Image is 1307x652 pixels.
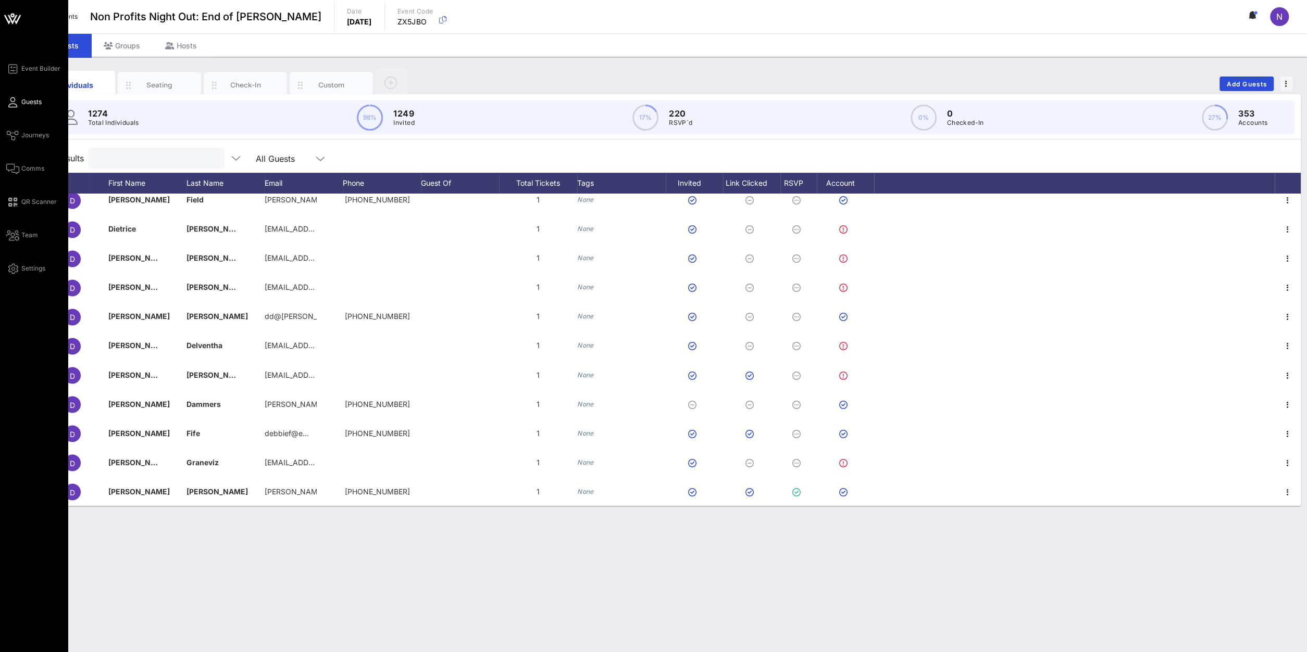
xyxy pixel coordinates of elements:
i: None [577,400,594,407]
p: dd@[PERSON_NAME]… [265,302,317,331]
p: debbief@e… [265,418,309,448]
div: Hosts [153,34,209,57]
span: Fife [186,428,200,437]
span: [PERSON_NAME] [108,399,170,408]
span: [PERSON_NAME] [186,224,248,233]
div: Individuals [51,80,97,91]
span: [PERSON_NAME] [186,312,248,321]
span: D [70,342,75,351]
a: Settings [6,262,45,275]
div: 1 [499,273,577,302]
div: Custom [308,80,355,90]
span: Graneviz [186,457,219,466]
span: Dammers [186,399,221,408]
div: 1 [499,331,577,360]
span: D [70,458,75,467]
p: Date [347,6,372,17]
p: [PERSON_NAME]… [265,477,317,506]
a: Event Builder [6,62,60,75]
div: 1 [499,448,577,477]
div: Phone [343,173,421,194]
span: Journeys [21,131,49,140]
span: Comms [21,164,44,173]
span: Field [186,195,204,204]
p: [DATE] [347,17,372,27]
p: 1249 [393,107,415,120]
span: +19176174182 [345,428,410,437]
p: Total Individuals [88,118,139,128]
i: None [577,487,594,495]
span: [PERSON_NAME] [108,487,170,495]
span: [EMAIL_ADDRESS][DOMAIN_NAME] [265,457,390,466]
div: N [1270,7,1289,26]
div: 1 [499,214,577,244]
span: [PERSON_NAME] [108,341,170,350]
i: None [577,283,594,291]
span: [PERSON_NAME] [186,487,248,495]
span: Team [21,231,38,240]
div: RSVP [780,173,817,194]
div: Account [817,173,874,194]
span: +12019130535 [345,195,410,204]
p: [PERSON_NAME].da… [265,389,317,418]
span: [PERSON_NAME] [186,253,248,262]
p: RSVP`d [669,118,692,128]
span: QR Scanner [21,197,57,207]
span: [PERSON_NAME] [108,253,170,262]
span: D [70,400,75,409]
span: D [70,371,75,380]
span: [PERSON_NAME] [108,195,170,204]
span: [PERSON_NAME] [108,370,170,379]
div: Last Name [186,173,265,194]
a: Comms [6,162,44,175]
a: Guests [6,96,42,108]
div: Email [265,173,343,194]
span: Add Guests [1226,80,1267,88]
a: Team [6,229,38,241]
div: Link Clicked [723,173,780,194]
button: Add Guests [1219,76,1274,91]
div: Check-In [222,80,269,90]
span: D [70,429,75,438]
span: [PERSON_NAME] [186,283,248,291]
p: [PERSON_NAME]@day… [265,185,317,214]
i: None [577,312,594,320]
i: None [577,429,594,437]
a: QR Scanner [6,196,57,208]
span: [EMAIL_ADDRESS][DOMAIN_NAME] [265,283,390,291]
div: 1 [499,360,577,389]
p: 353 [1238,107,1267,120]
span: +19148441143 [345,399,410,408]
span: Delventha [186,341,222,350]
p: ZX5JBO [397,17,433,27]
p: Invited [393,118,415,128]
div: Guest Of [421,173,499,194]
span: [PERSON_NAME] [108,428,170,437]
span: D [70,313,75,322]
div: All Guests [256,154,295,163]
p: 1274 [88,107,139,120]
span: Dietrice [108,224,136,233]
div: First Name [108,173,186,194]
div: 1 [499,185,577,214]
div: Seating [136,80,183,90]
span: D [70,196,75,205]
i: None [577,370,594,378]
div: 1 [499,302,577,331]
span: [EMAIL_ADDRESS][DOMAIN_NAME] [265,370,390,379]
i: None [577,341,594,349]
div: Groups [91,34,153,57]
span: +19176478757 [345,312,410,321]
span: [EMAIL_ADDRESS][DOMAIN_NAME] [265,341,390,350]
span: D [70,254,75,263]
a: Journeys [6,129,49,142]
div: 1 [499,389,577,418]
span: [PERSON_NAME] [108,283,170,291]
i: None [577,196,594,203]
p: 0 [947,107,984,120]
p: Event Code [397,6,433,17]
i: None [577,225,594,233]
div: Invited [666,173,723,194]
div: 1 [499,244,577,273]
span: D [70,225,75,234]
